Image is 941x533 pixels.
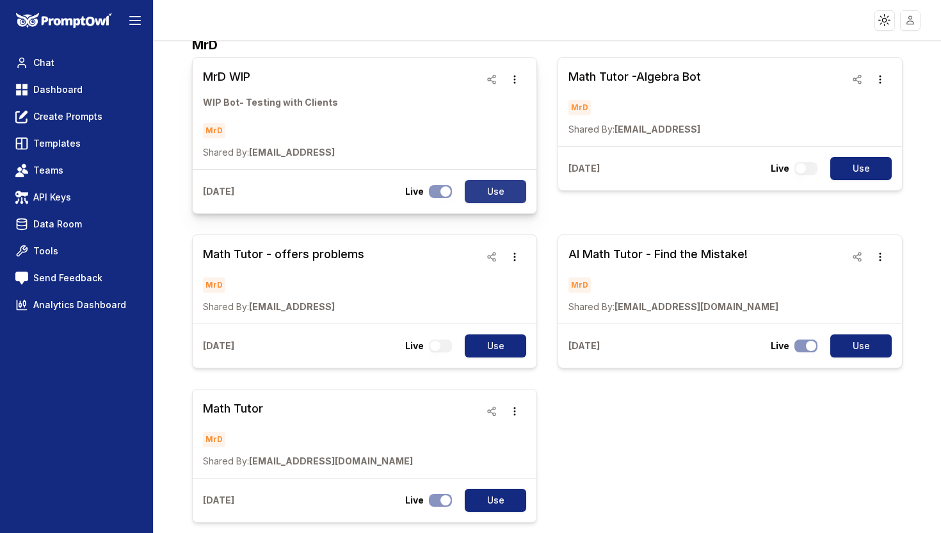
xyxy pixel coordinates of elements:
[203,400,413,418] h3: Math Tutor
[568,123,701,136] p: [EMAIL_ADDRESS]
[457,489,526,512] a: Use
[830,157,892,180] button: Use
[568,301,615,312] span: Shared By:
[568,245,778,313] a: AI Math Tutor - Find the Mistake!MrDShared By:[EMAIL_ADDRESS][DOMAIN_NAME]
[568,162,600,175] p: [DATE]
[16,13,112,29] img: PromptOwl
[203,146,338,159] p: [EMAIL_ADDRESS]
[10,293,143,316] a: Analytics Dashboard
[568,300,778,313] p: [EMAIL_ADDRESS][DOMAIN_NAME]
[568,68,701,136] a: Math Tutor -Algebra BotMrDShared By:[EMAIL_ADDRESS]
[457,180,526,203] a: Use
[203,96,338,109] p: WIP Bot- Testing with Clients
[823,157,892,180] a: Use
[203,68,338,86] h3: MrD WIP
[10,78,143,101] a: Dashboard
[568,245,778,263] h3: AI Math Tutor - Find the Mistake!
[203,340,234,352] p: [DATE]
[771,340,789,352] p: Live
[203,301,249,312] span: Shared By:
[405,185,424,198] p: Live
[203,494,234,507] p: [DATE]
[203,432,225,447] span: MrD
[203,245,364,313] a: Math Tutor - offers problemsMrDShared By:[EMAIL_ADDRESS]
[10,186,143,209] a: API Keys
[10,266,143,290] a: Send Feedback
[33,272,102,284] span: Send Feedback
[33,299,126,311] span: Analytics Dashboard
[823,334,892,357] a: Use
[33,137,81,150] span: Templates
[568,277,591,293] span: MrD
[771,162,789,175] p: Live
[10,240,143,263] a: Tools
[568,100,591,115] span: MrD
[405,494,424,507] p: Live
[203,277,225,293] span: MrD
[465,334,526,357] button: Use
[203,123,225,138] span: MrD
[203,455,413,468] p: [EMAIL_ADDRESS][DOMAIN_NAME]
[203,455,249,466] span: Shared By:
[33,191,71,204] span: API Keys
[465,180,526,203] button: Use
[203,300,364,313] p: [EMAIL_ADDRESS]
[10,105,143,128] a: Create Prompts
[33,83,83,96] span: Dashboard
[203,68,338,159] a: MrD WIPWIP Bot- Testing with ClientsMrDShared By:[EMAIL_ADDRESS]
[33,56,54,69] span: Chat
[33,110,102,123] span: Create Prompts
[10,213,143,236] a: Data Room
[33,245,58,258] span: Tools
[405,340,424,352] p: Live
[15,272,28,284] img: feedback
[10,132,143,155] a: Templates
[568,340,600,352] p: [DATE]
[33,218,82,231] span: Data Room
[192,35,903,54] h2: MrD
[568,68,701,86] h3: Math Tutor -Algebra Bot
[901,11,920,29] img: placeholder-user.jpg
[203,147,249,158] span: Shared By:
[10,51,143,74] a: Chat
[10,159,143,182] a: Teams
[830,334,892,357] button: Use
[203,400,413,468] a: Math TutorMrDShared By:[EMAIL_ADDRESS][DOMAIN_NAME]
[33,164,63,177] span: Teams
[465,489,526,512] button: Use
[203,185,234,198] p: [DATE]
[568,124,615,135] span: Shared By:
[457,334,526,357] a: Use
[203,245,364,263] h3: Math Tutor - offers problems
